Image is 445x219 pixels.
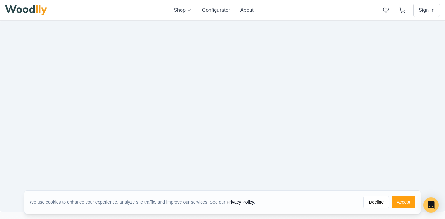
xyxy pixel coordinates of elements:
[5,5,47,15] img: Woodlly
[202,6,230,14] button: Configurator
[227,200,254,205] a: Privacy Policy
[413,4,440,17] button: Sign In
[30,199,260,205] div: We use cookies to enhance your experience, analyze site traffic, and improve our services. See our .
[363,196,389,208] button: Decline
[240,6,254,14] button: About
[423,197,439,213] div: Open Intercom Messenger
[174,6,192,14] button: Shop
[392,196,415,208] button: Accept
